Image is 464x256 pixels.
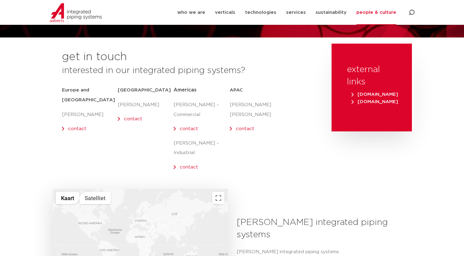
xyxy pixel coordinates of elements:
a: contact [180,126,198,131]
h3: interested in our integrated piping systems? [62,64,316,77]
h2: get in touch [62,50,127,64]
span: [DOMAIN_NAME] [351,99,398,104]
h3: [PERSON_NAME] integrated piping systems [237,216,407,241]
a: contact [68,126,86,131]
a: [DOMAIN_NAME] [350,99,400,104]
a: [DOMAIN_NAME] [350,92,400,97]
a: contact [180,165,198,169]
strong: Europe and [GEOGRAPHIC_DATA] [62,88,115,102]
p: [PERSON_NAME] [PERSON_NAME] [230,100,286,120]
h5: APAC [230,85,286,95]
p: [PERSON_NAME] [62,110,118,120]
p: [PERSON_NAME] – Commercial [174,100,229,120]
button: Satellietbeelden tonen [79,192,111,204]
p: [PERSON_NAME] [118,100,174,110]
a: contact [124,117,142,121]
p: [PERSON_NAME] – Industrial [174,138,229,158]
a: contact [236,126,254,131]
h5: [GEOGRAPHIC_DATA] [118,85,174,95]
span: Americas [174,87,197,92]
h3: external links [347,64,397,88]
button: Weergave op volledig scherm aan- of uitzetten [212,192,224,204]
button: Stratenkaart tonen [56,192,79,204]
span: [DOMAIN_NAME] [351,92,398,97]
